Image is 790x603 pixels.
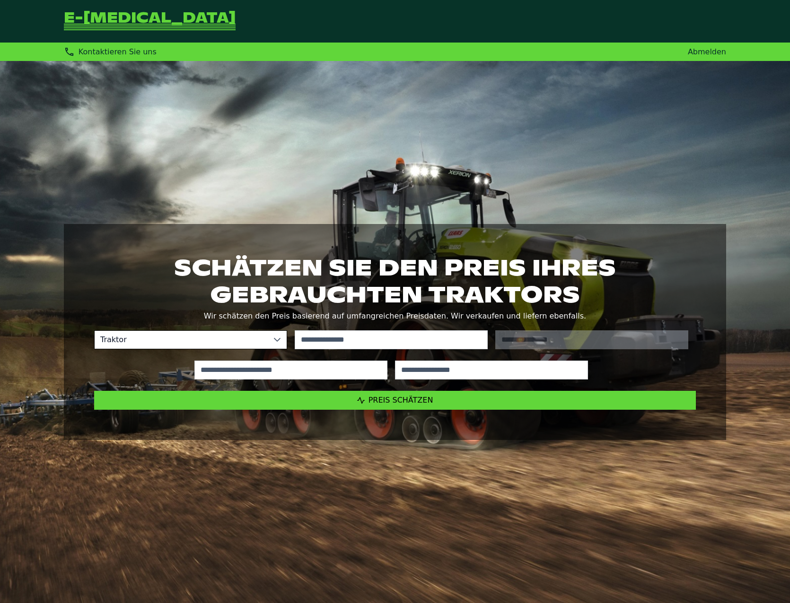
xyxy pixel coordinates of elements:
span: Traktor [95,331,268,349]
a: Zurück zur Startseite [64,11,236,31]
a: Abmelden [688,47,726,56]
p: Wir schätzen den Preis basierend auf umfangreichen Preisdaten. Wir verkaufen und liefern ebenfalls. [94,310,696,323]
div: Kontaktieren Sie uns [64,46,157,57]
span: Kontaktieren Sie uns [79,47,157,56]
button: Preis schätzen [94,391,696,410]
h1: Schätzen Sie den Preis Ihres gebrauchten Traktors [94,254,696,307]
span: Preis schätzen [369,396,433,405]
